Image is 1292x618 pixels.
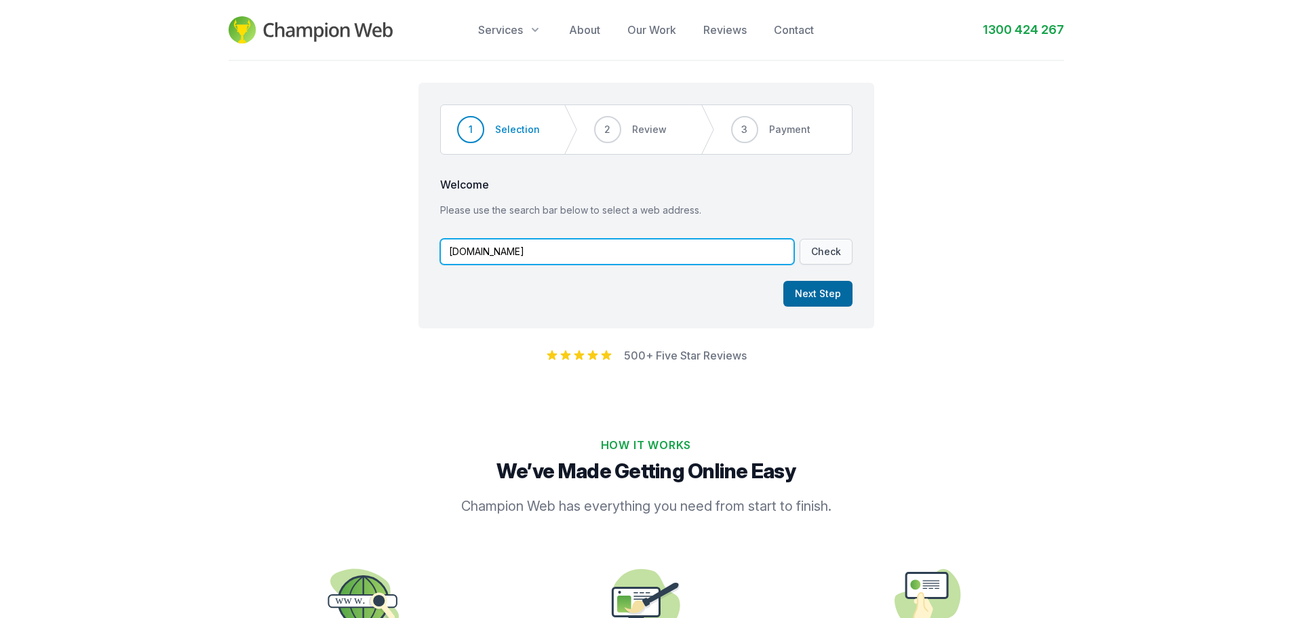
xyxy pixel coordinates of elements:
img: Champion Web [229,16,393,43]
span: 3 [741,123,747,136]
span: Payment [769,123,810,136]
a: Contact [774,22,814,38]
a: Reviews [703,22,747,38]
span: 1 [469,123,473,136]
a: 500+ Five Star Reviews [624,349,747,362]
span: Welcome [440,176,853,193]
a: About [569,22,600,38]
button: Next Step [783,281,853,307]
a: 1300 424 267 [983,20,1064,39]
p: We’ve Made Getting Online Easy [234,459,1059,483]
input: example.com.au [440,239,794,265]
span: Services [478,22,523,38]
p: Please use the search bar below to select a web address. [440,204,853,217]
a: Our Work [627,22,676,38]
button: Services [478,22,542,38]
nav: Progress [440,104,853,155]
span: 2 [604,123,610,136]
p: Champion Web has everything you need from start to finish. [382,497,911,516]
span: Selection [495,123,540,136]
span: Review [632,123,667,136]
button: Check [800,239,853,265]
h2: How It Works [234,437,1059,453]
